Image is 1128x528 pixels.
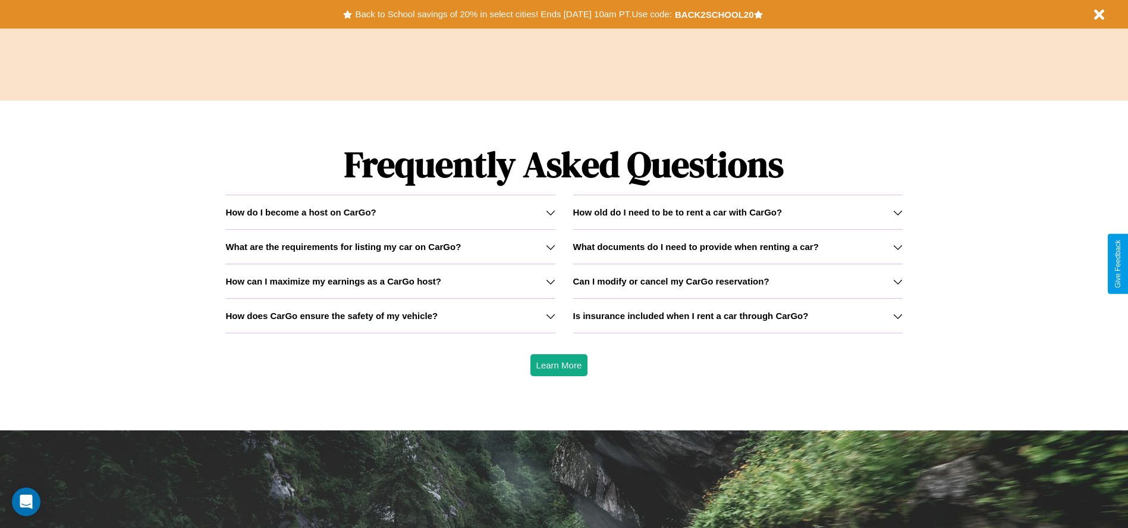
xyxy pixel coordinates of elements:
[12,488,40,516] div: Open Intercom Messenger
[573,242,819,252] h3: What documents do I need to provide when renting a car?
[573,311,809,321] h3: Is insurance included when I rent a car through CarGo?
[573,207,783,217] h3: How old do I need to be to rent a car with CarGo?
[225,242,461,252] h3: What are the requirements for listing my car on CarGo?
[530,354,588,376] button: Learn More
[352,6,674,23] button: Back to School savings of 20% in select cities! Ends [DATE] 10am PT.Use code:
[675,10,754,20] b: BACK2SCHOOL20
[1114,240,1122,288] div: Give Feedback
[225,311,438,321] h3: How does CarGo ensure the safety of my vehicle?
[225,276,441,286] h3: How can I maximize my earnings as a CarGo host?
[225,134,902,195] h1: Frequently Asked Questions
[225,207,376,217] h3: How do I become a host on CarGo?
[573,276,769,286] h3: Can I modify or cancel my CarGo reservation?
